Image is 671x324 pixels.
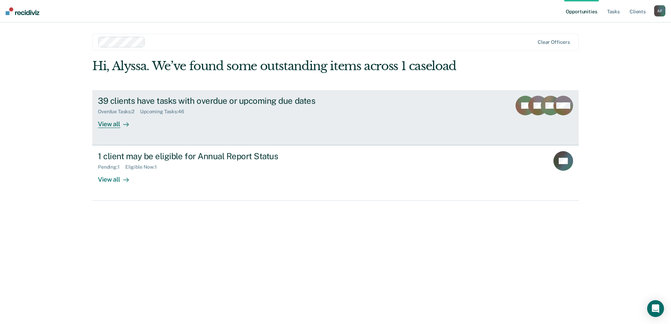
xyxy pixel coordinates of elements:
[654,5,665,16] div: A F
[647,300,664,317] div: Open Intercom Messenger
[92,145,579,201] a: 1 client may be eligible for Annual Report StatusPending:1Eligible Now:1View all
[92,90,579,145] a: 39 clients have tasks with overdue or upcoming due datesOverdue Tasks:2Upcoming Tasks:46View all
[654,5,665,16] button: AF
[98,151,344,161] div: 1 client may be eligible for Annual Report Status
[92,59,481,73] div: Hi, Alyssa. We’ve found some outstanding items across 1 caseload
[98,114,137,128] div: View all
[98,109,140,115] div: Overdue Tasks : 2
[98,164,125,170] div: Pending : 1
[98,96,344,106] div: 39 clients have tasks with overdue or upcoming due dates
[140,109,190,115] div: Upcoming Tasks : 46
[125,164,162,170] div: Eligible Now : 1
[538,39,570,45] div: Clear officers
[98,170,137,184] div: View all
[6,7,39,15] img: Recidiviz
